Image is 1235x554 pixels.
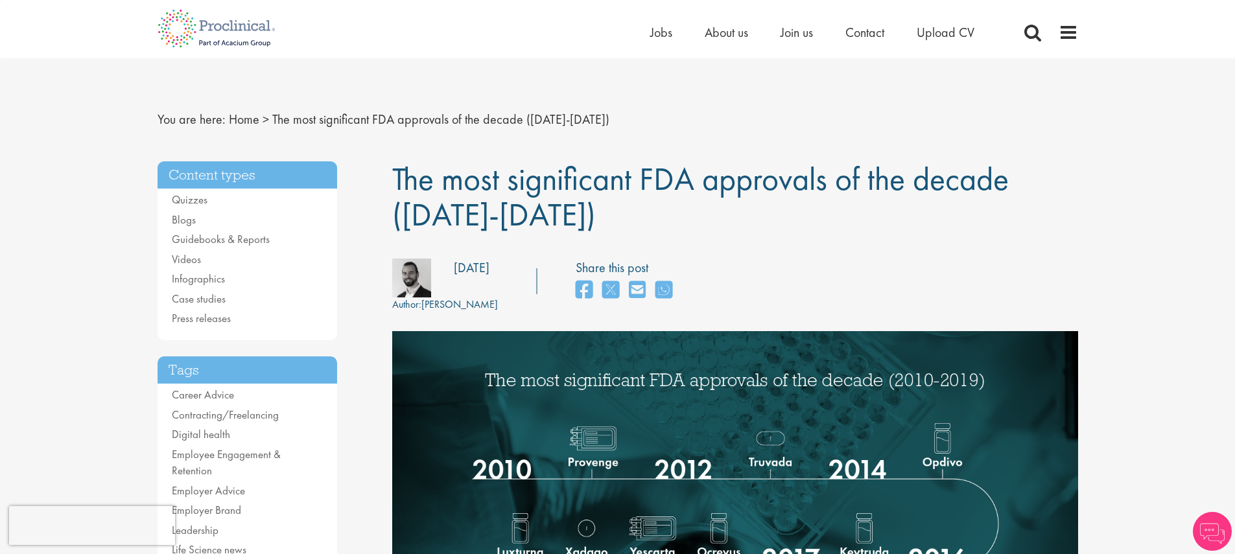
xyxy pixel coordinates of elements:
a: Press releases [172,311,231,325]
a: Employer Advice [172,483,245,498]
a: Case studies [172,292,226,306]
span: You are here: [158,111,226,128]
a: Jobs [650,24,672,41]
a: Contracting/Freelancing [172,408,279,422]
a: Videos [172,252,201,266]
img: Chatbot [1193,512,1232,551]
a: Blogs [172,213,196,227]
a: Upload CV [917,24,974,41]
a: About us [705,24,748,41]
iframe: reCAPTCHA [9,506,175,545]
a: share on twitter [602,277,619,305]
a: Guidebooks & Reports [172,232,270,246]
a: share on facebook [576,277,593,305]
a: Quizzes [172,192,207,207]
span: Author: [392,297,421,311]
a: Employer Brand [172,503,241,517]
div: [PERSON_NAME] [392,297,498,312]
h3: Content types [158,161,338,189]
img: 76d2c18e-6ce3-4617-eefd-08d5a473185b [392,259,431,297]
a: Contact [845,24,884,41]
div: [DATE] [454,259,489,277]
span: The most significant FDA approvals of the decade ([DATE]-[DATE]) [392,158,1009,235]
a: Career Advice [172,387,234,402]
span: > [263,111,269,128]
a: share on whats app [655,277,672,305]
a: share on email [629,277,646,305]
label: Share this post [576,259,679,277]
a: breadcrumb link [229,111,259,128]
a: Join us [781,24,813,41]
span: The most significant FDA approvals of the decade ([DATE]-[DATE]) [272,111,609,128]
a: Digital health [172,427,230,441]
h3: Tags [158,356,338,384]
a: Infographics [172,271,225,286]
a: Leadership [172,523,218,537]
a: Employee Engagement & Retention [172,447,281,478]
